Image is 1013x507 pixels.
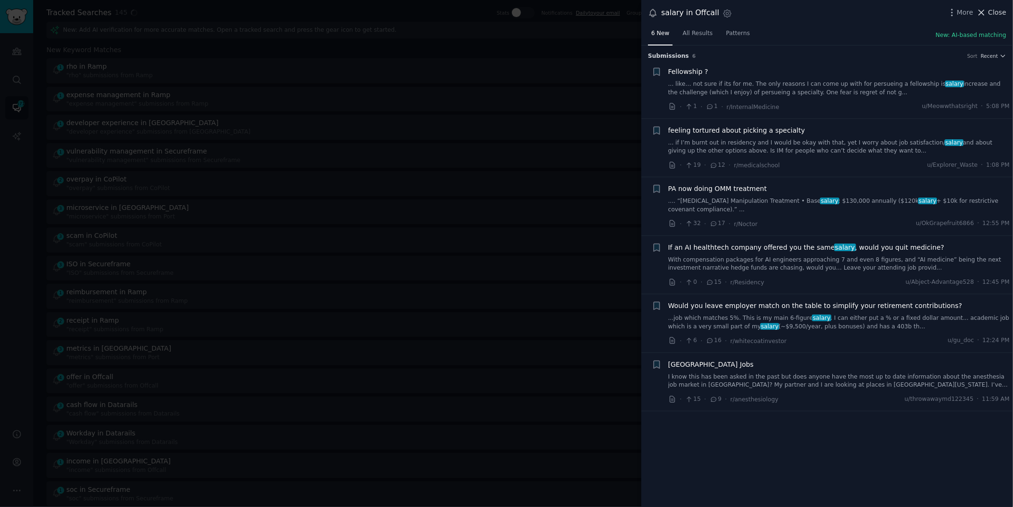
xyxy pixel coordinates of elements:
[701,102,703,112] span: ·
[710,161,725,170] span: 12
[668,243,945,253] span: If an AI healthtech company offered you the same , would you quit medicine?
[668,243,945,253] a: If an AI healthtech company offered you the samesalary, would you quit medicine?
[706,336,721,345] span: 16
[668,314,1010,331] a: ...job which matches 5%. This is my main 6-figuresalary. I can either put a % or a fixed dollar a...
[704,394,706,404] span: ·
[812,315,831,321] span: salary
[729,219,730,229] span: ·
[710,395,721,404] span: 9
[727,104,779,110] span: r/InternalMedicine
[947,8,974,18] button: More
[668,360,754,370] a: [GEOGRAPHIC_DATA] Jobs
[977,395,979,404] span: ·
[668,80,1010,97] a: ... like… not sure if its for me. The only reasons I can come up with for persueing a fellowship ...
[668,197,1010,214] a: .... “[MEDICAL_DATA] Manipulation Treatment • ⁠Basesalary: $130,000 annually ($120ksalary+ $10k f...
[976,8,1006,18] button: Close
[977,336,979,345] span: ·
[981,53,1006,59] button: Recent
[957,8,974,18] span: More
[820,198,840,204] span: salary
[977,278,979,287] span: ·
[680,102,682,112] span: ·
[710,219,725,228] span: 17
[668,126,805,136] a: feeling tortured about picking a specialty
[701,336,703,346] span: ·
[982,395,1010,404] span: 11:59 AM
[680,219,682,229] span: ·
[668,139,1010,155] a: ... if I’m burnt out in residency and I would be okay with that, yet I worry about job satisfacti...
[981,102,983,111] span: ·
[734,162,780,169] span: r/medicalschool
[685,161,701,170] span: 19
[680,336,682,346] span: ·
[981,161,983,170] span: ·
[725,394,727,404] span: ·
[734,221,758,227] span: r/Noctor
[704,219,706,229] span: ·
[922,102,978,111] span: u/Meowwthatsright
[648,26,673,45] a: 6 New
[726,29,750,38] span: Patterns
[680,394,682,404] span: ·
[983,278,1010,287] span: 12:45 PM
[918,198,938,204] span: salary
[680,277,682,287] span: ·
[983,219,1010,228] span: 12:55 PM
[685,336,697,345] span: 6
[648,52,689,61] span: Submission s
[834,244,856,251] span: salary
[693,53,696,59] span: 6
[983,336,1010,345] span: 12:24 PM
[725,277,727,287] span: ·
[730,338,787,344] span: r/whitecoatinvestor
[668,301,962,311] a: Would you leave employer match on the table to simplify your retirement contributions?
[668,184,767,194] a: PA now doing OMM treatment
[668,256,1010,272] a: With compensation packages for AI engineers approaching 7 and even 8 figures, and “AI medicine” b...
[927,161,978,170] span: u/Explorer_Waste
[725,336,727,346] span: ·
[683,29,712,38] span: All Results
[986,161,1010,170] span: 1:08 PM
[730,279,765,286] span: r/Residency
[661,7,719,19] div: salary in Offcall
[668,67,709,77] a: Fellowship ?
[981,53,998,59] span: Recent
[680,160,682,170] span: ·
[916,219,974,228] span: u/OkGrapefruit6866
[721,102,723,112] span: ·
[679,26,716,45] a: All Results
[945,81,965,87] span: salary
[668,373,1010,389] a: I know this has been asked in the past but does anyone have the most up to date information about...
[760,323,780,330] span: salary
[651,29,669,38] span: 6 New
[988,8,1006,18] span: Close
[986,102,1010,111] span: 5:08 PM
[948,336,974,345] span: u/gu_doc
[906,278,974,287] span: u/Abject-Advantage528
[967,53,978,59] div: Sort
[936,31,1006,40] button: New: AI-based matching
[701,277,703,287] span: ·
[706,102,718,111] span: 1
[685,219,701,228] span: 32
[977,219,979,228] span: ·
[904,395,974,404] span: u/throwawaymd122345
[704,160,706,170] span: ·
[685,395,701,404] span: 15
[723,26,753,45] a: Patterns
[706,278,721,287] span: 15
[685,278,697,287] span: 0
[730,396,779,403] span: r/anesthesiology
[685,102,697,111] span: 1
[945,139,964,146] span: salary
[729,160,730,170] span: ·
